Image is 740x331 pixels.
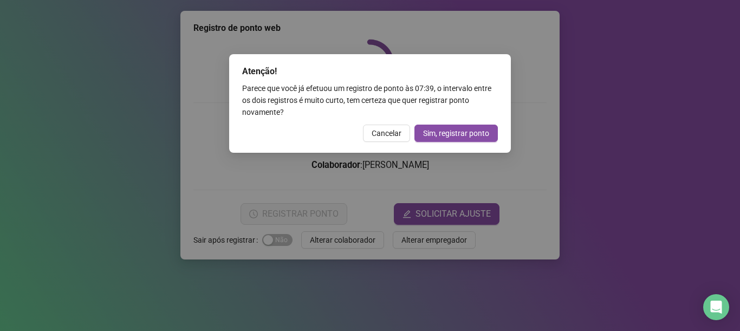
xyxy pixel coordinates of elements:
div: Parece que você já efetuou um registro de ponto às 07:39 , o intervalo entre os dois registros é ... [242,82,498,118]
span: Cancelar [372,127,401,139]
div: Open Intercom Messenger [703,294,729,320]
div: Atenção! [242,65,498,78]
span: Sim, registrar ponto [423,127,489,139]
button: Cancelar [363,125,410,142]
button: Sim, registrar ponto [414,125,498,142]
